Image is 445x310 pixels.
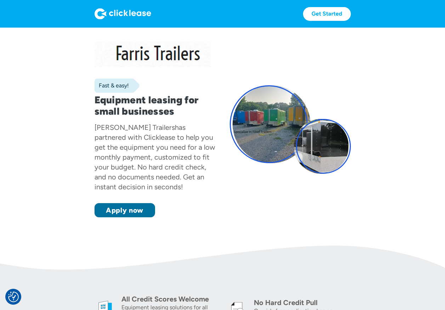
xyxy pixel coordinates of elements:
[95,94,216,117] h1: Equipment leasing for small businesses
[121,294,218,304] div: All Credit Scores Welcome
[95,82,129,89] div: Fast & easy!
[95,203,155,217] a: Apply now
[8,292,19,302] button: Consent Preferences
[95,8,151,19] img: Logo
[303,7,351,21] a: Get Started
[254,298,351,308] div: No Hard Credit Pull
[95,123,215,191] div: has partnered with Clicklease to help you get the equipment you need for a low monthly payment, c...
[95,123,175,132] div: [PERSON_NAME] Trailers
[8,292,19,302] img: Revisit consent button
